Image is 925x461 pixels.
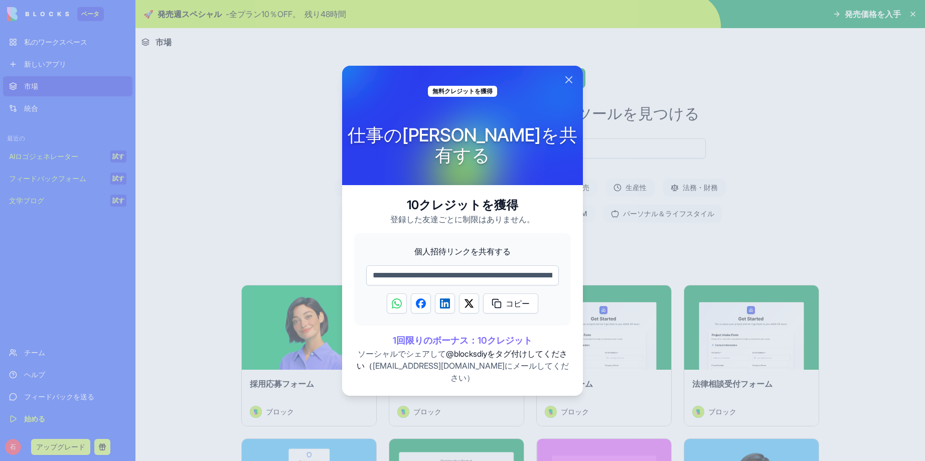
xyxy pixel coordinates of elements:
[373,361,505,371] a: [EMAIL_ADDRESS][DOMAIN_NAME]
[390,214,535,224] font: 登録した友達ごとに制限はありません。
[407,198,518,212] font: 10クレジットを獲得
[411,293,431,314] button: Facebookでシェア
[506,298,530,309] font: コピー
[435,293,455,314] button: LinkedInでシェア
[464,298,474,309] img: ツイッター
[467,373,475,383] font: ）
[392,298,402,309] img: ワッツアップ
[432,87,493,95] font: 無料クレジットを獲得
[416,298,426,309] img: フェイスブック
[459,293,479,314] button: Twitterでシェア
[348,124,402,146] font: 仕事の
[414,246,511,256] font: 個人招待リンクを共有する
[358,349,446,359] font: ソーシャルでシェアして
[357,349,568,371] font: @blocksdiyをタグ付けしてください（
[387,293,407,314] button: WhatsAppでシェア
[393,335,532,346] font: 1回限りのボーナス：10クレジット
[402,124,577,166] font: [PERSON_NAME]を共有する
[450,361,569,383] font: にメールしてください
[483,293,538,314] button: コピー
[440,298,450,309] img: リンクトイン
